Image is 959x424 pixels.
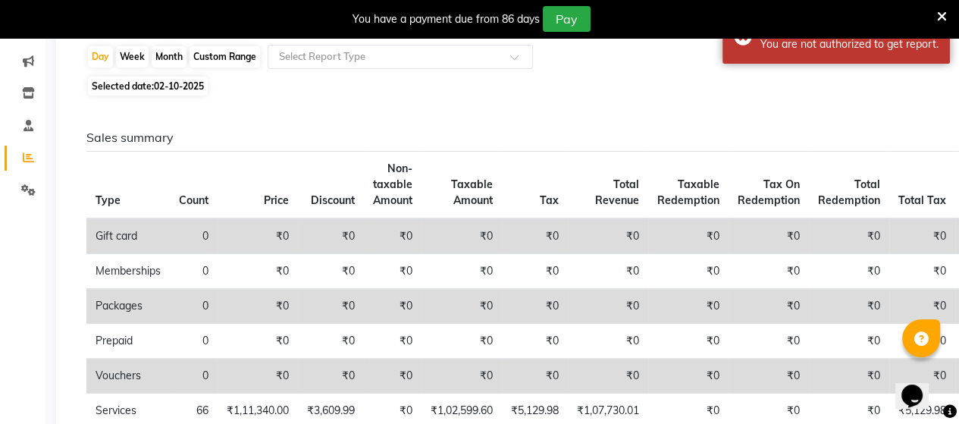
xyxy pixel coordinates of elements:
td: ₹0 [218,359,298,394]
td: ₹0 [364,218,422,254]
td: ₹0 [568,359,648,394]
td: ₹0 [422,359,502,394]
td: ₹0 [889,324,955,359]
div: You are not authorized to get report. [760,36,939,52]
div: Week [116,46,149,68]
td: ₹0 [298,289,364,324]
td: ₹0 [889,254,955,289]
td: ₹0 [729,289,809,324]
span: Tax On Redemption [738,177,800,207]
td: ₹0 [502,289,568,324]
span: Total Revenue [595,177,639,207]
td: ₹0 [729,359,809,394]
td: ₹0 [809,254,889,289]
td: Memberships [86,254,170,289]
td: ₹0 [568,218,648,254]
td: Vouchers [86,359,170,394]
div: Custom Range [190,46,260,68]
span: Price [264,193,289,207]
td: ₹0 [422,289,502,324]
iframe: chat widget [895,363,944,409]
span: Total Tax [898,193,946,207]
td: Gift card [86,218,170,254]
td: ₹0 [298,218,364,254]
td: Packages [86,289,170,324]
td: ₹0 [648,359,729,394]
span: Taxable Amount [451,177,493,207]
span: Type [96,193,121,207]
td: ₹0 [502,359,568,394]
td: ₹0 [422,324,502,359]
td: ₹0 [809,218,889,254]
span: Tax [540,193,559,207]
div: Month [152,46,186,68]
td: 0 [170,254,218,289]
td: 0 [170,218,218,254]
td: 0 [170,359,218,394]
td: Prepaid [86,324,170,359]
span: 02-10-2025 [154,80,204,92]
td: ₹0 [648,218,729,254]
td: ₹0 [298,359,364,394]
td: ₹0 [809,289,889,324]
td: ₹0 [648,254,729,289]
span: Selected date: [88,77,208,96]
td: ₹0 [568,324,648,359]
button: Pay [543,6,591,32]
span: Count [179,193,208,207]
td: ₹0 [729,254,809,289]
td: ₹0 [729,218,809,254]
span: Non-taxable Amount [373,162,412,207]
span: Taxable Redemption [657,177,719,207]
span: Discount [311,193,355,207]
td: ₹0 [422,254,502,289]
td: ₹0 [729,324,809,359]
td: ₹0 [568,254,648,289]
td: ₹0 [502,218,568,254]
td: 0 [170,289,218,324]
td: ₹0 [364,254,422,289]
td: ₹0 [364,324,422,359]
td: ₹0 [502,324,568,359]
td: ₹0 [648,289,729,324]
td: ₹0 [568,289,648,324]
td: ₹0 [218,218,298,254]
td: ₹0 [889,359,955,394]
td: ₹0 [889,218,955,254]
td: ₹0 [364,359,422,394]
td: ₹0 [809,359,889,394]
td: ₹0 [809,324,889,359]
td: ₹0 [889,289,955,324]
div: You have a payment due from 86 days [353,11,540,27]
div: Day [88,46,113,68]
td: ₹0 [218,254,298,289]
td: ₹0 [422,218,502,254]
td: ₹0 [218,324,298,359]
h6: Sales summary [86,130,926,145]
td: ₹0 [218,289,298,324]
td: ₹0 [502,254,568,289]
td: ₹0 [298,324,364,359]
td: ₹0 [648,324,729,359]
td: ₹0 [364,289,422,324]
td: 0 [170,324,218,359]
td: ₹0 [298,254,364,289]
